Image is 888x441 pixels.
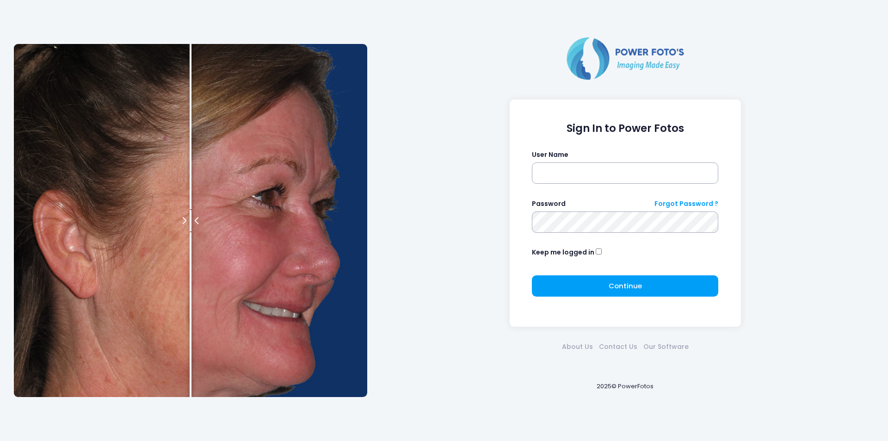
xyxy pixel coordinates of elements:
[609,281,642,291] span: Continue
[640,342,691,352] a: Our Software
[532,122,718,135] h1: Sign In to Power Fotos
[596,342,640,352] a: Contact Us
[563,35,688,81] img: Logo
[532,150,568,160] label: User Name
[532,248,594,257] label: Keep me logged in
[376,366,874,406] div: 2025© PowerFotos
[559,342,596,352] a: About Us
[532,275,718,297] button: Continue
[654,199,718,209] a: Forgot Password ?
[532,199,566,209] label: Password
